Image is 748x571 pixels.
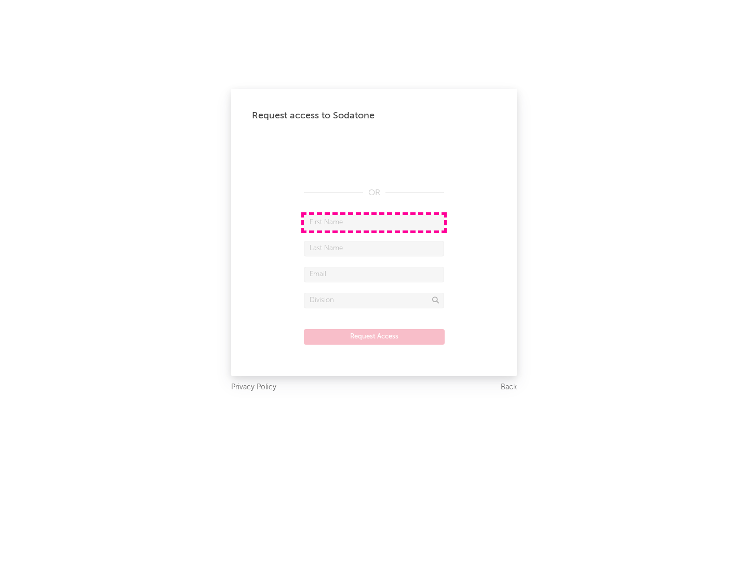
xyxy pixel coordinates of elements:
[304,241,444,256] input: Last Name
[501,381,517,394] a: Back
[304,329,445,345] button: Request Access
[252,110,496,122] div: Request access to Sodatone
[231,381,276,394] a: Privacy Policy
[304,267,444,282] input: Email
[304,215,444,230] input: First Name
[304,293,444,308] input: Division
[304,187,444,199] div: OR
